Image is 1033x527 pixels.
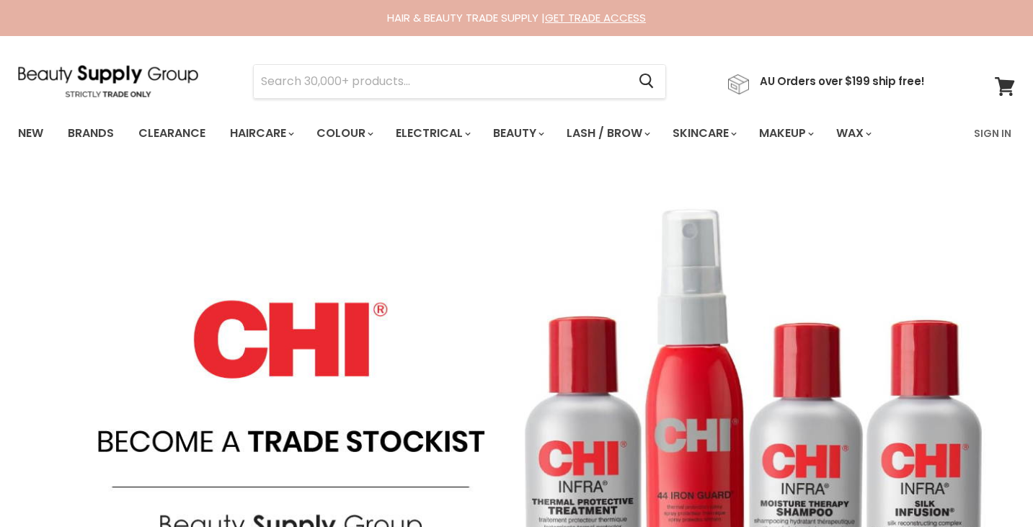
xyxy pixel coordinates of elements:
[627,65,665,98] button: Search
[482,118,553,149] a: Beauty
[253,64,666,99] form: Product
[219,118,303,149] a: Haircare
[662,118,745,149] a: Skincare
[748,118,823,149] a: Makeup
[545,10,646,25] a: GET TRADE ACCESS
[7,118,54,149] a: New
[7,112,924,154] ul: Main menu
[385,118,479,149] a: Electrical
[128,118,216,149] a: Clearance
[57,118,125,149] a: Brands
[306,118,382,149] a: Colour
[254,65,627,98] input: Search
[965,118,1020,149] a: Sign In
[556,118,659,149] a: Lash / Brow
[825,118,880,149] a: Wax
[961,459,1019,513] iframe: Gorgias live chat messenger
